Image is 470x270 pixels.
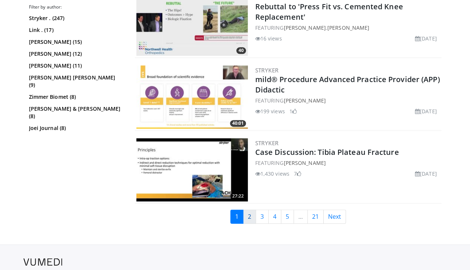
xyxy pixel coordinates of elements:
a: Stryker [255,66,279,74]
h3: Filter by author: [29,4,124,10]
a: [PERSON_NAME] [PERSON_NAME] (9) [29,74,122,89]
a: [PERSON_NAME] [283,24,325,31]
a: Link . (17) [29,26,122,34]
li: [DATE] [415,35,437,42]
li: [DATE] [415,170,437,178]
img: a1416b5e-9174-42b5-ac56-941f39552834.300x170_q85_crop-smart_upscale.jpg [136,138,248,201]
a: mild® Procedure Advanced Practice Provider (APP) Didactic [255,74,440,95]
a: 2 [243,209,256,224]
nav: Search results pages [135,209,441,224]
a: Joei Journal (8) [29,124,122,132]
li: 1 [289,107,297,115]
a: [PERSON_NAME] (12) [29,50,122,58]
a: Stryker . (247) [29,14,122,22]
a: Zimmer Biomet (8) [29,93,122,101]
a: 21 [307,209,324,224]
li: 199 views [255,107,285,115]
li: [DATE] [415,107,437,115]
a: [PERSON_NAME] [327,24,369,31]
a: 40:01 [136,65,248,129]
li: 7 [294,170,301,178]
a: [PERSON_NAME] [283,97,325,104]
a: 4 [268,209,281,224]
a: [PERSON_NAME] (11) [29,62,122,69]
a: [PERSON_NAME] [283,159,325,166]
img: VuMedi Logo [23,258,62,266]
a: 3 [256,209,269,224]
a: 27:22 [136,138,248,201]
a: [PERSON_NAME] & [PERSON_NAME] (8) [29,105,122,120]
div: FEATURING , [255,24,440,32]
a: Next [323,209,346,224]
a: [PERSON_NAME] (15) [29,38,122,46]
a: 1 [230,209,243,224]
span: 40 [236,47,246,54]
li: 16 views [255,35,282,42]
img: 4f822da0-6aaa-4e81-8821-7a3c5bb607c6.300x170_q85_crop-smart_upscale.jpg [136,65,248,129]
span: 27:22 [230,193,246,199]
li: 1,430 views [255,170,289,178]
div: FEATURING [255,159,440,167]
span: 40:01 [230,120,246,127]
div: FEATURING [255,97,440,104]
a: Case Discussion: Tibia Plateau Fracture [255,147,399,157]
a: 5 [281,209,294,224]
a: Stryker [255,139,279,147]
a: Rebuttal to 'Press Fit vs. Cemented Knee Replacement' [255,1,403,22]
